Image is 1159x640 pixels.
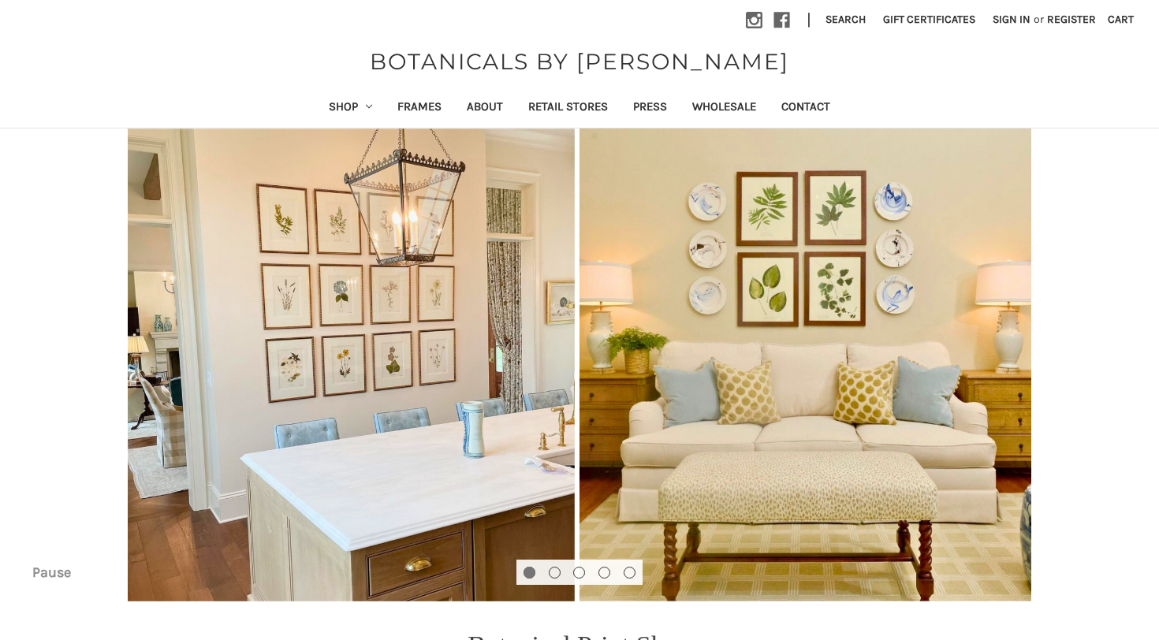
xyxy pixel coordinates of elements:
button: Go to slide 5 of 5 [624,567,635,579]
a: BOTANICALS BY [PERSON_NAME] [362,45,797,78]
span: Go to slide 4 of 5 [599,587,609,588]
a: Contact [769,89,843,128]
button: Go to slide 1 of 5, active [524,567,535,579]
span: Go to slide 2 of 5 [550,587,560,588]
span: or [1032,11,1045,28]
span: Cart [1108,13,1134,26]
a: Frames [385,89,454,128]
a: Shop [316,89,386,128]
span: Go to slide 5 of 5 [624,587,635,588]
button: Pause carousel [20,560,83,585]
span: Go to slide 1 of 5, active [524,587,535,588]
a: About [454,89,516,128]
a: Retail Stores [516,89,620,128]
a: Wholesale [680,89,769,128]
button: Go to slide 4 of 5 [598,567,610,579]
button: Go to slide 3 of 5 [573,567,585,579]
button: Go to slide 2 of 5 [549,567,561,579]
li: | [801,8,817,33]
span: Go to slide 3 of 5 [574,587,584,588]
a: Press [620,89,680,128]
